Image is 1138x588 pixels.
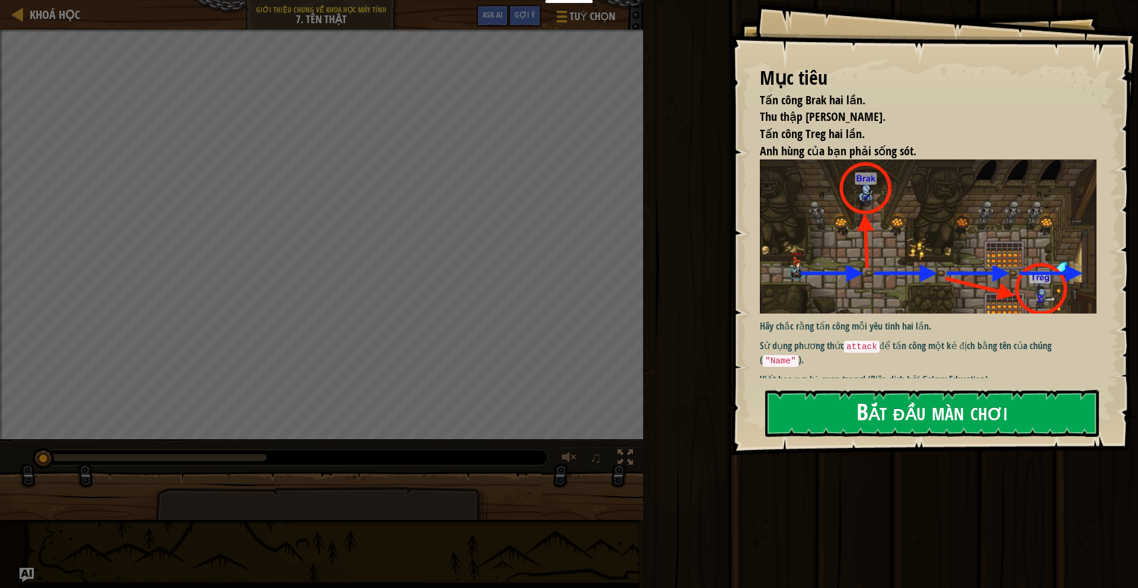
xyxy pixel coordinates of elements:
p: Viết hoa cực kỳ quan trọng! (Biên dịch bởi Galaxy Education) [760,373,1097,386]
button: ♫ [587,447,608,471]
span: Anh hùng của bạn phải sống sót. [760,143,916,159]
div: Mục tiêu [760,65,1097,92]
span: Khoá học [30,7,80,23]
button: Bật tắt chế độ toàn màn hình [613,447,637,471]
span: Tuỳ chọn [570,9,615,24]
button: Ask AI [477,5,509,27]
span: Gợi ý [514,9,535,20]
li: Anh hùng của bạn phải sống sót. [745,143,1094,160]
li: Tấn công Treg hai lần. [745,126,1094,143]
li: Thu thập viên ngọc. [745,108,1094,126]
button: Tùy chỉnh âm lượng [558,447,581,471]
img: True names [760,159,1097,314]
p: Hãy chắc rằng tấn công mỗi yêu tinh hai lần. [760,319,1097,333]
code: "Name" [763,355,798,367]
p: Sử dụng phương thức để tấn công một kẻ địch bằng tên của chúng ( ). [760,339,1097,367]
button: Tuỳ chọn [547,5,622,33]
span: Ask AI [482,9,503,20]
span: Thu thập [PERSON_NAME]. [760,108,886,124]
span: Tấn công Treg hai lần. [760,126,865,142]
span: Tấn công Brak hai lần. [760,92,865,108]
li: Tấn công Brak hai lần. [745,92,1094,109]
span: ♫ [590,449,602,466]
button: Ask AI [20,568,34,582]
code: attack [844,341,880,353]
button: Bắt đầu màn chơi [765,390,1099,437]
a: Khoá học [24,7,80,23]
